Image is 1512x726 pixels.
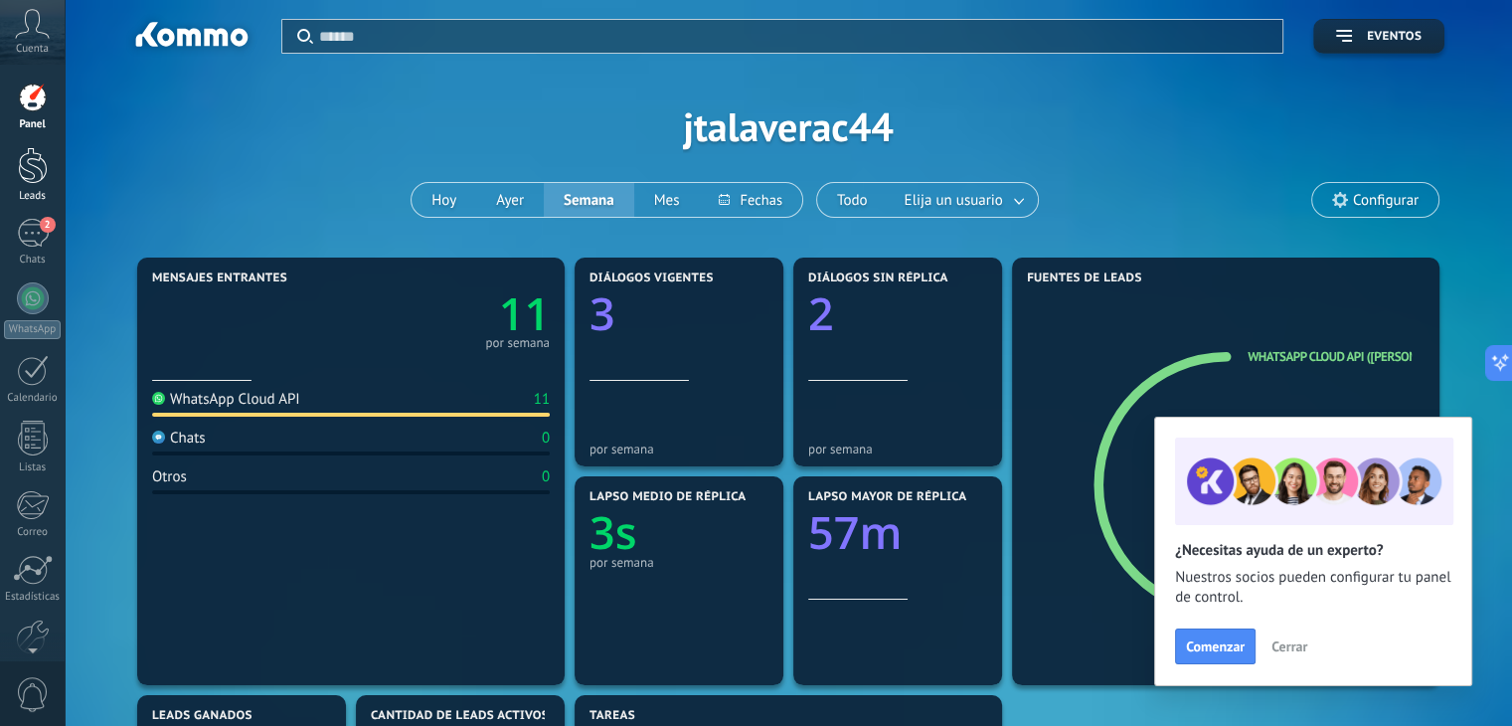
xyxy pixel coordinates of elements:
[817,183,888,217] button: Todo
[1175,629,1256,664] button: Comenzar
[589,502,637,563] text: 3s
[499,283,550,344] text: 11
[4,591,62,604] div: Estadísticas
[1027,272,1142,285] span: Fuentes de leads
[4,461,62,474] div: Listas
[534,390,550,409] div: 11
[589,272,714,285] span: Diálogos vigentes
[808,502,987,563] a: 57m
[4,392,62,405] div: Calendario
[808,490,966,504] span: Lapso mayor de réplica
[808,442,987,456] div: por semana
[589,490,747,504] span: Lapso medio de réplica
[589,555,768,570] div: por semana
[4,118,62,131] div: Panel
[1313,19,1444,54] button: Eventos
[476,183,544,217] button: Ayer
[351,283,550,344] a: 11
[699,183,801,217] button: Fechas
[152,431,165,444] img: Chats
[1353,192,1419,209] span: Configurar
[542,467,550,486] div: 0
[4,190,62,203] div: Leads
[152,392,165,405] img: WhatsApp Cloud API
[4,320,61,339] div: WhatsApp
[634,183,700,217] button: Mes
[152,429,206,448] div: Chats
[1175,568,1451,608] span: Nuestros socios pueden configurar tu panel de control.
[4,254,62,267] div: Chats
[152,272,287,285] span: Mensajes entrantes
[412,183,476,217] button: Hoy
[1367,30,1422,44] span: Eventos
[371,709,549,723] span: Cantidad de leads activos
[1271,639,1307,653] span: Cerrar
[152,467,187,486] div: Otros
[808,502,902,563] text: 57m
[16,43,49,56] span: Cuenta
[4,526,62,539] div: Correo
[152,709,252,723] span: Leads ganados
[40,217,56,233] span: 2
[589,442,768,456] div: por semana
[1262,632,1316,661] button: Cerrar
[901,187,1007,214] span: Elija un usuario
[485,338,550,348] div: por semana
[152,390,300,409] div: WhatsApp Cloud API
[542,429,550,448] div: 0
[1175,541,1451,560] h2: ¿Necesitas ayuda de un experto?
[808,272,948,285] span: Diálogos sin réplica
[589,283,615,344] text: 3
[1186,639,1245,653] span: Comenzar
[888,183,1038,217] button: Elija un usuario
[808,283,834,344] text: 2
[544,183,634,217] button: Semana
[589,709,635,723] span: Tareas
